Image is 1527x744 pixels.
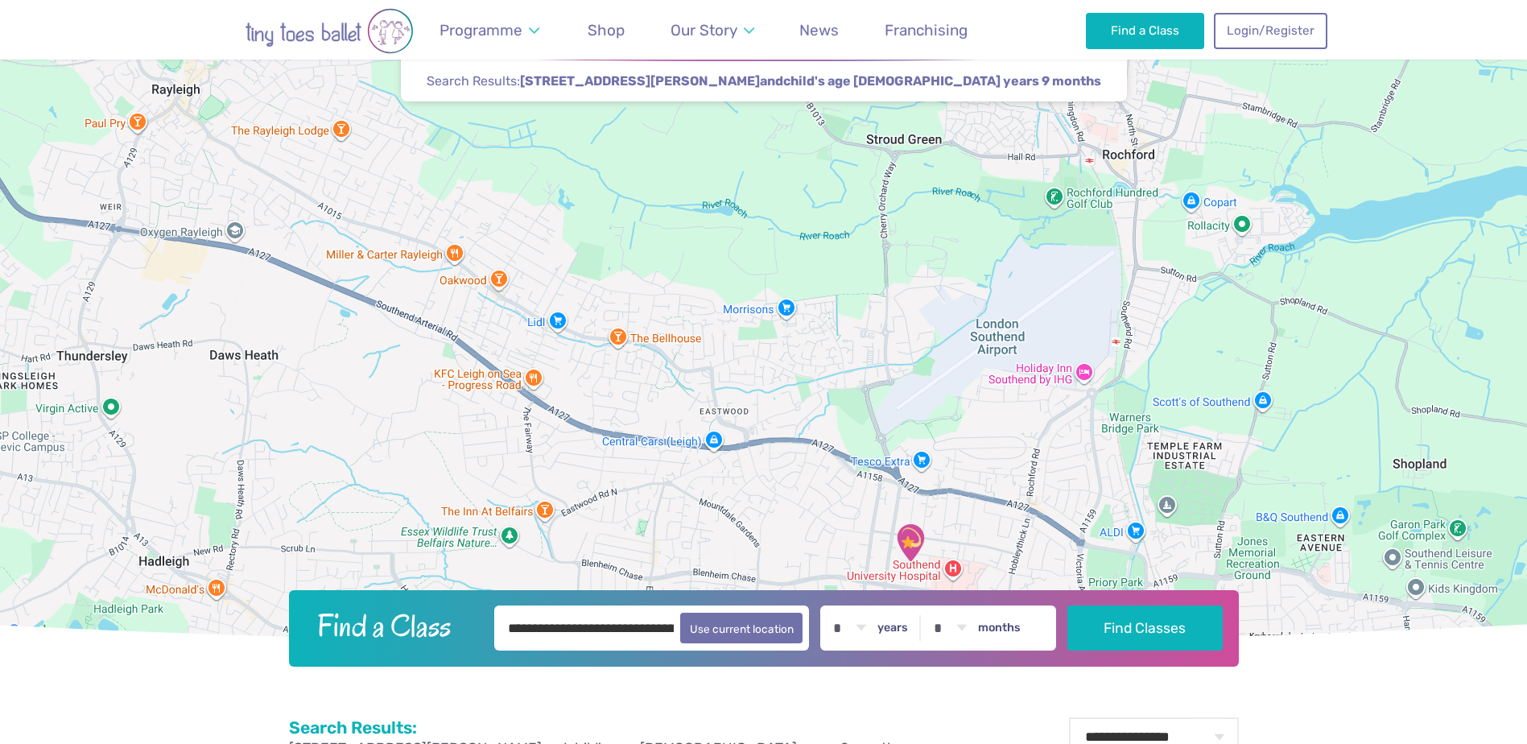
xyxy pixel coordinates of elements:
label: months [978,621,1021,635]
a: Login/Register [1214,13,1327,48]
a: Programme [432,11,547,49]
h2: Search Results: [289,717,903,738]
span: Franchising [885,21,968,39]
span: Our Story [671,21,737,39]
span: Shop [588,21,625,39]
span: Programme [440,21,522,39]
span: News [799,21,839,39]
h2: Find a Class [304,606,483,646]
a: Shop [580,11,633,49]
img: tiny toes ballet [200,8,458,54]
label: years [877,621,908,635]
span: [STREET_ADDRESS][PERSON_NAME] [520,72,760,90]
a: News [792,11,847,49]
button: Find Classes [1067,606,1223,651]
img: Google [4,621,57,642]
a: Find a Class [1086,13,1204,48]
a: Open this area in Google Maps (opens a new window) [4,621,57,642]
a: Franchising [877,11,976,49]
div: Saint Peter's Church Youth Hall [890,523,931,563]
a: Our Story [662,11,761,49]
strong: and [520,73,1101,89]
button: Use current location [680,613,803,643]
span: child's age [DEMOGRAPHIC_DATA] years 9 months [783,72,1101,90]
